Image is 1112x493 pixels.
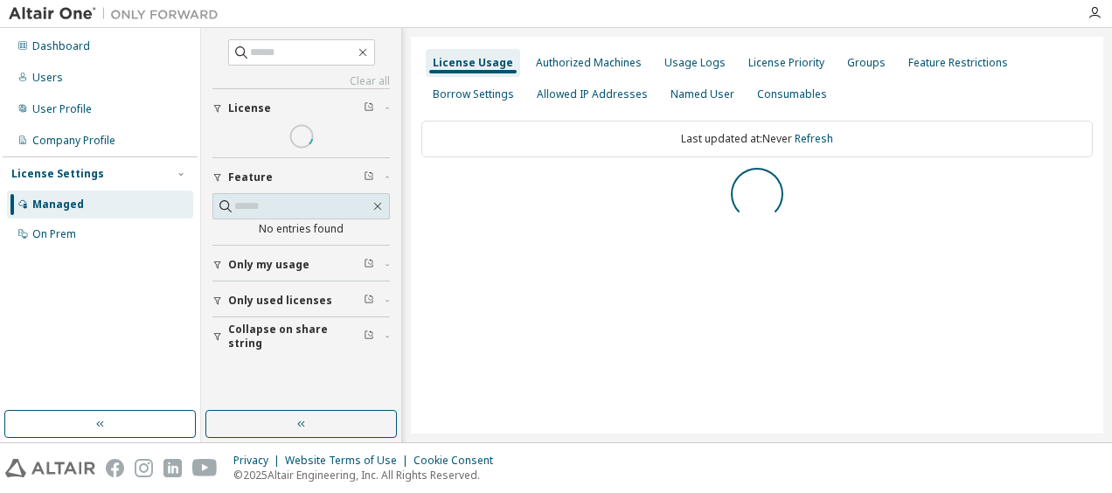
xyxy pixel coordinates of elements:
[212,89,390,128] button: License
[228,323,364,351] span: Collapse on share string
[135,459,153,477] img: instagram.svg
[228,101,271,115] span: License
[285,454,414,468] div: Website Terms of Use
[9,5,227,23] img: Altair One
[163,459,182,477] img: linkedin.svg
[212,246,390,284] button: Only my usage
[228,170,273,184] span: Feature
[364,294,374,308] span: Clear filter
[847,56,886,70] div: Groups
[795,131,833,146] a: Refresh
[433,56,513,70] div: License Usage
[32,102,92,116] div: User Profile
[212,158,390,197] button: Feature
[536,56,642,70] div: Authorized Machines
[664,56,726,70] div: Usage Logs
[233,468,504,483] p: © 2025 Altair Engineering, Inc. All Rights Reserved.
[32,227,76,241] div: On Prem
[364,101,374,115] span: Clear filter
[364,258,374,272] span: Clear filter
[671,87,734,101] div: Named User
[537,87,648,101] div: Allowed IP Addresses
[32,198,84,212] div: Managed
[757,87,827,101] div: Consumables
[32,71,63,85] div: Users
[11,167,104,181] div: License Settings
[233,454,285,468] div: Privacy
[908,56,1008,70] div: Feature Restrictions
[421,121,1093,157] div: Last updated at: Never
[748,56,824,70] div: License Priority
[5,459,95,477] img: altair_logo.svg
[32,134,115,148] div: Company Profile
[433,87,514,101] div: Borrow Settings
[212,74,390,88] a: Clear all
[364,170,374,184] span: Clear filter
[32,39,90,53] div: Dashboard
[228,258,309,272] span: Only my usage
[106,459,124,477] img: facebook.svg
[364,330,374,344] span: Clear filter
[212,222,390,236] div: No entries found
[414,454,504,468] div: Cookie Consent
[212,281,390,320] button: Only used licenses
[192,459,218,477] img: youtube.svg
[228,294,332,308] span: Only used licenses
[212,317,390,356] button: Collapse on share string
